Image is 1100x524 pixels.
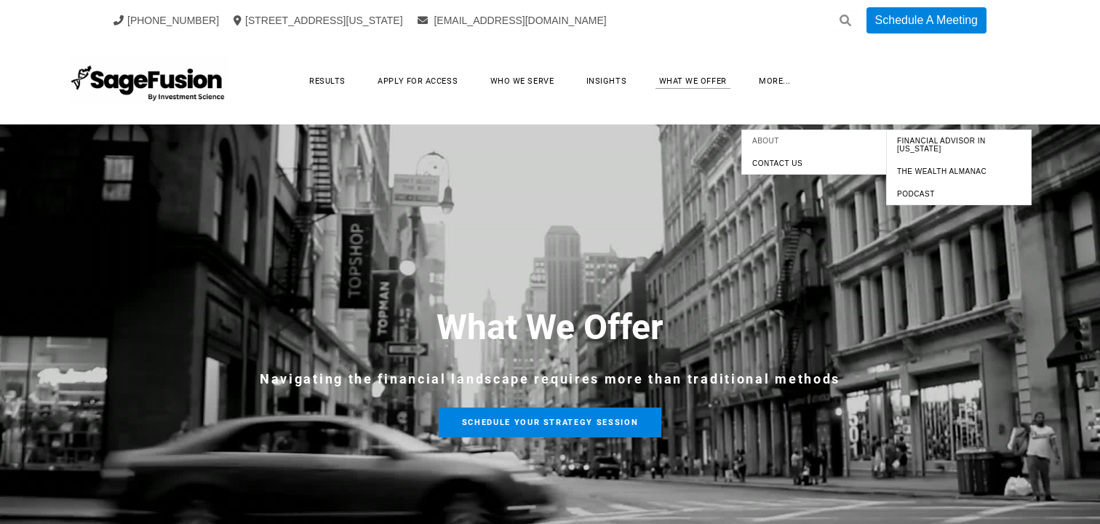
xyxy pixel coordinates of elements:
[890,133,1028,156] span: Financial Advisor in [US_STATE]
[439,408,662,437] a: Schedule Your Strategy Session
[886,160,1032,183] a: The Wealth Almanac
[645,70,741,92] a: What We Offer
[886,130,1032,160] a: Financial Advisor in [US_STATE]
[741,152,887,175] a: Contact Us
[363,70,472,92] a: Apply for Access
[418,15,607,26] a: [EMAIL_ADDRESS][DOMAIN_NAME]
[890,164,1028,179] span: The Wealth Almanac
[260,371,840,386] span: Navigating the financial landscape requires more than traditional methods
[741,130,887,152] a: About
[113,15,219,26] a: [PHONE_NUMBER]
[744,70,805,92] a: more...
[234,15,403,26] a: [STREET_ADDRESS][US_STATE]
[295,70,360,92] a: Results
[476,70,569,92] a: Who We Serve
[745,133,883,148] span: About
[572,70,641,92] a: Insights
[886,183,1032,205] a: Podcast
[890,186,1028,202] span: Podcast
[437,306,663,348] font: What We Offer
[745,156,883,171] span: Contact Us
[866,7,987,33] a: Schedule A Meeting
[67,55,231,106] img: SageFusion | Intelligent Investment Management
